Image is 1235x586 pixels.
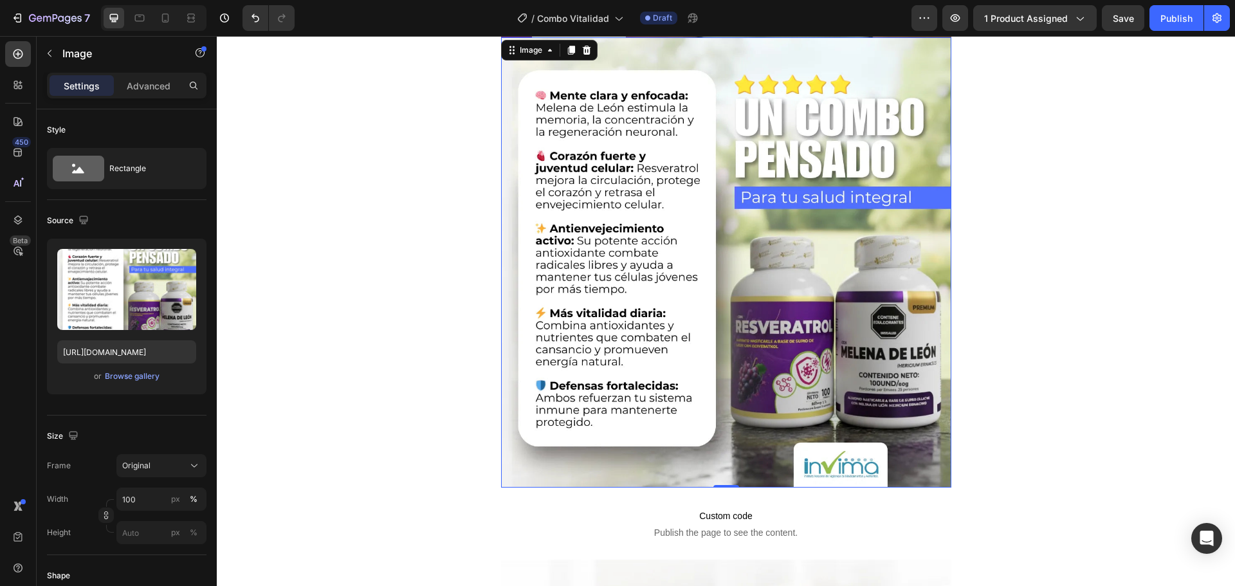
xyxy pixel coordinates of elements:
[295,490,724,503] span: Publish the page to see the content.
[186,491,201,507] button: px
[171,493,180,505] div: px
[537,12,609,25] span: Combo Vitalidad
[122,460,151,472] span: Original
[47,570,70,581] div: Shape
[10,235,31,246] div: Beta
[47,493,68,505] label: Width
[295,472,724,488] span: Custom code
[1149,5,1203,31] button: Publish
[57,249,196,330] img: preview-image
[47,212,91,230] div: Source
[190,493,197,505] div: %
[116,454,206,477] button: Original
[127,79,170,93] p: Advanced
[116,521,206,544] input: px%
[5,5,96,31] button: 7
[973,5,1097,31] button: 1 product assigned
[984,12,1068,25] span: 1 product assigned
[109,154,188,183] div: Rectangle
[62,46,172,61] p: Image
[171,527,180,538] div: px
[64,79,100,93] p: Settings
[47,124,66,136] div: Style
[84,10,90,26] p: 7
[47,428,81,445] div: Size
[105,371,160,382] div: Browse gallery
[1160,12,1193,25] div: Publish
[12,137,31,147] div: 450
[1113,13,1134,24] span: Save
[1191,523,1222,554] div: Open Intercom Messenger
[242,5,295,31] div: Undo/Redo
[1102,5,1144,31] button: Save
[47,460,71,472] label: Frame
[104,370,160,383] button: Browse gallery
[47,527,71,538] label: Height
[94,369,102,384] span: or
[531,12,535,25] span: /
[57,340,196,363] input: https://example.com/image.jpg
[116,488,206,511] input: px%
[217,36,1235,586] iframe: Design area
[186,525,201,540] button: px
[168,491,183,507] button: %
[168,525,183,540] button: %
[653,12,672,24] span: Draft
[190,527,197,538] div: %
